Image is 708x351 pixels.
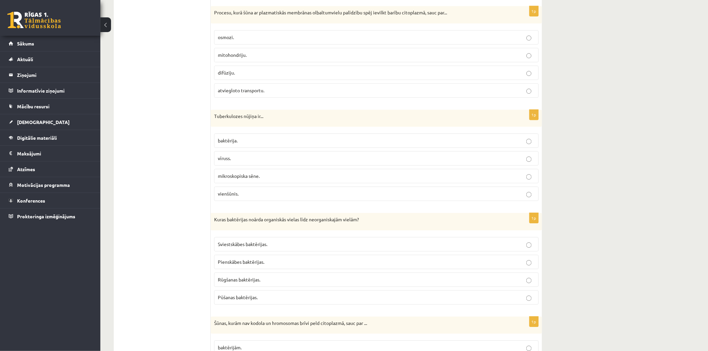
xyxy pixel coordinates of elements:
[526,346,532,351] input: baktērijām.
[218,294,258,300] span: Pūšanas baktērijas.
[218,87,264,93] span: atviegloto transportu.
[218,70,235,76] span: difūziju.
[17,182,70,188] span: Motivācijas programma
[17,56,33,62] span: Aktuāli
[218,155,231,161] span: vīruss.
[218,276,260,282] span: Rūgšanas baktērijas.
[17,83,92,98] legend: Informatīvie ziņojumi
[526,89,532,94] input: atviegloto transportu.
[218,52,247,58] span: mitohondriju.
[17,198,45,204] span: Konferences
[9,67,92,83] a: Ziņojumi
[526,174,532,180] input: mikroskopiska sēne.
[526,139,532,144] input: baktērija.
[17,103,50,109] span: Mācību resursi
[529,213,539,223] p: 1p
[526,192,532,197] input: vienšūnis.
[218,137,238,143] span: baktērija.
[9,114,92,130] a: [DEMOGRAPHIC_DATA]
[17,213,75,219] span: Proktoringa izmēģinājums
[214,9,505,16] p: Procesu, kurā šūna ar plazmatiskās membrānas olbaltumvielu palīdzību spēj ievilkt barību citoplaz...
[526,53,532,58] input: mitohondriju.
[526,156,532,162] input: vīruss.
[9,146,92,161] a: Maksājumi
[526,296,532,301] input: Pūšanas baktērijas.
[526,242,532,248] input: Sviestskābes baktērijas.
[17,67,92,83] legend: Ziņojumi
[214,113,505,120] p: Tuberkulozes nūjiņa ir...
[218,259,264,265] span: Pienskābes baktērijas.
[17,119,70,125] span: [DEMOGRAPHIC_DATA]
[218,191,239,197] span: vienšūnis.
[218,173,260,179] span: mikroskopiska sēne.
[9,83,92,98] a: Informatīvie ziņojumi
[9,36,92,51] a: Sākums
[529,109,539,120] p: 1p
[529,6,539,16] p: 1p
[7,12,61,28] a: Rīgas 1. Tālmācības vidusskola
[218,34,234,40] span: osmozi.
[214,216,505,223] p: Kuras baktērijas noārda organiskās vielas līdz neorganiskajām vielām?
[9,193,92,208] a: Konferences
[526,35,532,41] input: osmozi.
[17,135,57,141] span: Digitālie materiāli
[9,51,92,67] a: Aktuāli
[9,209,92,224] a: Proktoringa izmēģinājums
[214,320,505,327] p: Šūnas, kurām nav kodola un hromosomas brīvi peld citoplazmā, sauc par ...
[9,130,92,145] a: Digitālie materiāli
[218,344,242,350] span: baktērijām.
[9,99,92,114] a: Mācību resursi
[529,316,539,327] p: 1p
[17,146,92,161] legend: Maksājumi
[526,260,532,265] input: Pienskābes baktērijas.
[526,71,532,76] input: difūziju.
[9,161,92,177] a: Atzīmes
[218,241,267,247] span: Sviestskābes baktērijas.
[9,177,92,193] a: Motivācijas programma
[17,40,34,46] span: Sākums
[526,278,532,283] input: Rūgšanas baktērijas.
[17,166,35,172] span: Atzīmes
